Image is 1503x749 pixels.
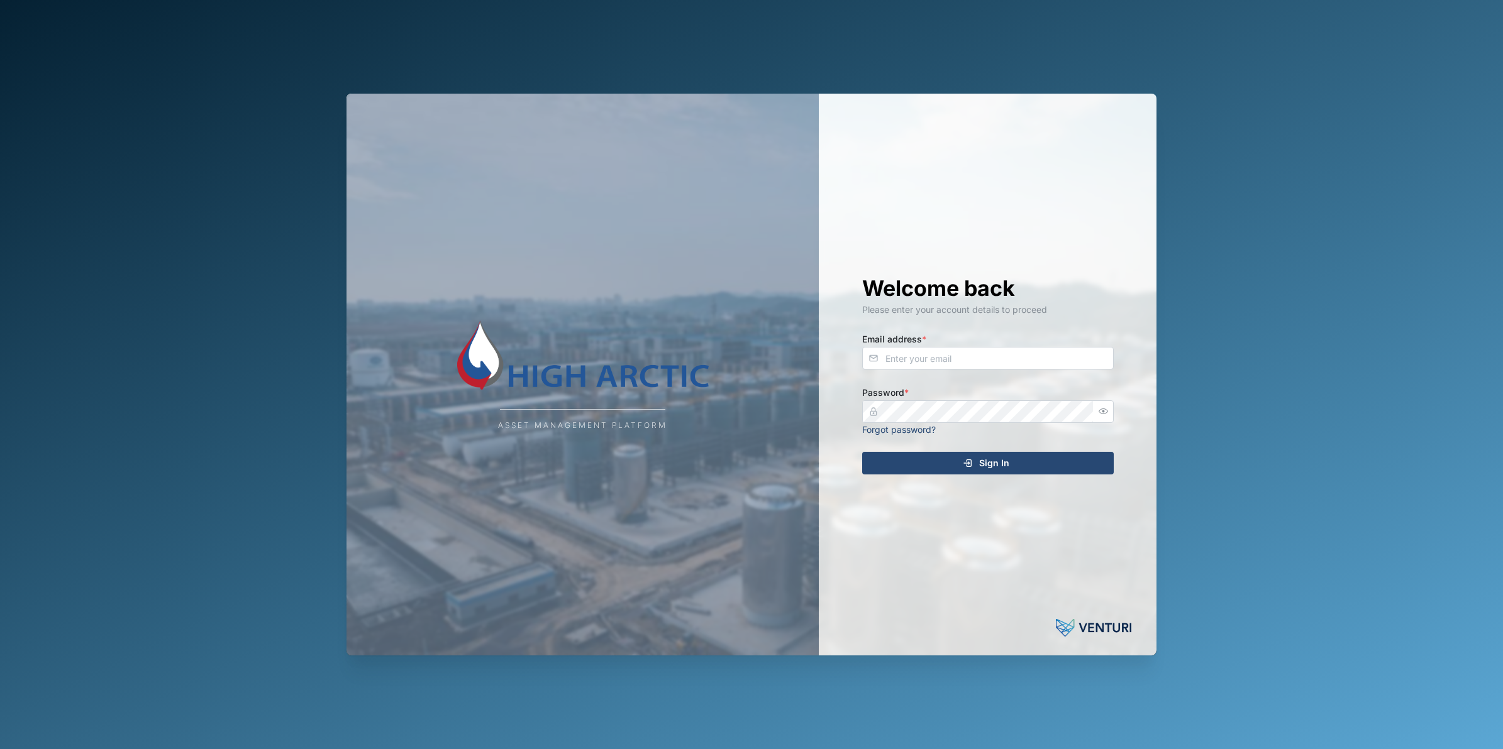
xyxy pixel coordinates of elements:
[862,424,936,435] a: Forgot password?
[862,386,909,400] label: Password
[862,303,1114,317] div: Please enter your account details to proceed
[862,452,1114,474] button: Sign In
[1056,615,1131,640] img: Venturi
[862,332,926,346] label: Email address
[457,317,709,393] img: Company Logo
[979,452,1009,474] span: Sign In
[862,275,1114,302] h1: Welcome back
[498,420,667,432] div: Asset Management Platform
[862,347,1114,369] input: Enter your email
